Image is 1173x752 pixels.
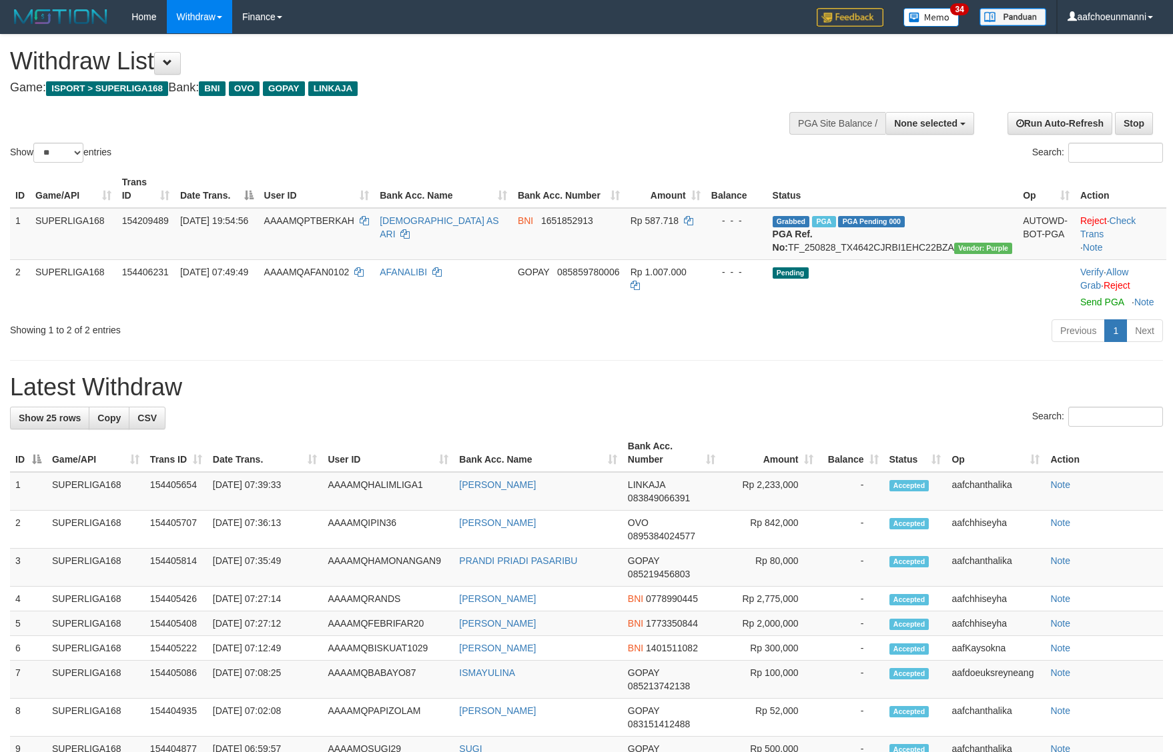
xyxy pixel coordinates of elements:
[980,8,1046,26] img: panduan.png
[19,413,81,423] span: Show 25 rows
[1080,267,1128,291] a: Allow Grab
[628,593,643,604] span: BNI
[459,593,536,604] a: [PERSON_NAME]
[374,170,512,208] th: Bank Acc. Name: activate to sort column ascending
[175,170,259,208] th: Date Trans.: activate to sort column descending
[1075,208,1166,260] td: · ·
[322,472,454,511] td: AAAAMQHALIMLIGA1
[789,112,885,135] div: PGA Site Balance /
[229,81,260,96] span: OVO
[30,170,117,208] th: Game/API: activate to sort column ascending
[721,511,819,549] td: Rp 842,000
[380,267,427,277] a: AFANALIBI
[1080,297,1124,307] a: Send PGA
[208,511,323,549] td: [DATE] 07:36:13
[646,618,698,629] span: Copy 1773350844 to clipboard
[10,549,47,587] td: 3
[1052,319,1105,342] a: Previous
[512,170,625,208] th: Bank Acc. Number: activate to sort column ascending
[122,215,169,226] span: 154209489
[721,549,819,587] td: Rp 80,000
[946,611,1045,636] td: aafchhiseyha
[812,216,835,227] span: Marked by aafchhiseyha
[819,661,884,699] td: -
[208,611,323,636] td: [DATE] 07:27:12
[838,216,905,227] span: PGA Pending
[122,267,169,277] span: 154406231
[946,434,1045,472] th: Op: activate to sort column ascending
[819,636,884,661] td: -
[623,434,721,472] th: Bank Acc. Number: activate to sort column ascending
[903,8,959,27] img: Button%20Memo.svg
[145,587,208,611] td: 154405426
[30,208,117,260] td: SUPERLIGA168
[1050,479,1070,490] a: Note
[208,587,323,611] td: [DATE] 07:27:14
[322,434,454,472] th: User ID: activate to sort column ascending
[773,216,810,227] span: Grabbed
[264,215,354,226] span: AAAAMQPTBERKAH
[946,549,1045,587] td: aafchanthalika
[946,661,1045,699] td: aafdoeuksreyneang
[946,587,1045,611] td: aafchhiseyha
[946,511,1045,549] td: aafchhiseyha
[10,170,30,208] th: ID
[1104,319,1127,342] a: 1
[557,267,619,277] span: Copy 085859780006 to clipboard
[89,407,129,429] a: Copy
[1008,112,1112,135] a: Run Auto-Refresh
[10,511,47,549] td: 2
[946,472,1045,511] td: aafchanthalika
[773,229,813,253] b: PGA Ref. No:
[631,267,687,277] span: Rp 1.007.000
[819,699,884,737] td: -
[721,699,819,737] td: Rp 52,000
[10,259,30,314] td: 2
[208,434,323,472] th: Date Trans.: activate to sort column ascending
[1115,112,1153,135] a: Stop
[819,511,884,549] td: -
[646,593,698,604] span: Copy 0778990445 to clipboard
[1018,170,1075,208] th: Op: activate to sort column ascending
[819,611,884,636] td: -
[767,170,1018,208] th: Status
[322,661,454,699] td: AAAAMQBABAYO87
[180,267,248,277] span: [DATE] 07:49:49
[1068,407,1163,427] input: Search:
[264,267,350,277] span: AAAAMQAFAN0102
[628,569,690,579] span: Copy 085219456803 to clipboard
[1083,242,1103,253] a: Note
[459,555,577,566] a: PRANDI PRIADI PASARIBU
[459,618,536,629] a: [PERSON_NAME]
[1080,215,1107,226] a: Reject
[1080,267,1128,291] span: ·
[47,434,145,472] th: Game/API: activate to sort column ascending
[47,549,145,587] td: SUPERLIGA168
[946,699,1045,737] td: aafchanthalika
[946,636,1045,661] td: aafKaysokna
[628,643,643,653] span: BNI
[628,681,690,691] span: Copy 085213742138 to clipboard
[1050,667,1070,678] a: Note
[208,549,323,587] td: [DATE] 07:35:49
[129,407,165,429] a: CSV
[10,318,479,337] div: Showing 1 to 2 of 2 entries
[628,479,665,490] span: LINKAJA
[628,705,659,716] span: GOPAY
[817,8,883,27] img: Feedback.jpg
[145,472,208,511] td: 154405654
[1134,297,1154,307] a: Note
[1126,319,1163,342] a: Next
[1050,593,1070,604] a: Note
[894,118,957,129] span: None selected
[10,48,769,75] h1: Withdraw List
[322,636,454,661] td: AAAAMQBISKUAT1029
[208,472,323,511] td: [DATE] 07:39:33
[322,587,454,611] td: AAAAMQRANDS
[889,556,929,567] span: Accepted
[47,587,145,611] td: SUPERLIGA168
[1075,170,1166,208] th: Action
[459,479,536,490] a: [PERSON_NAME]
[1068,143,1163,163] input: Search:
[322,699,454,737] td: AAAAMQPAPIZOLAM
